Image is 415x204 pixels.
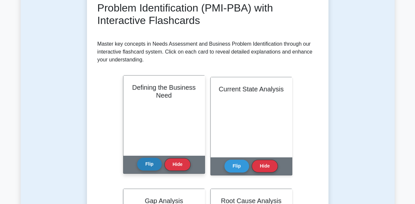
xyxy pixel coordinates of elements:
p: Master key concepts in Needs Assessment and Business Problem Identification through our interacti... [97,40,318,64]
h2: Defining the Business Need [131,83,197,99]
button: Flip [224,160,249,172]
button: Hide [252,160,278,172]
button: Hide [164,158,191,171]
button: Flip [137,158,162,170]
h2: Current State Analysis [218,85,284,93]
